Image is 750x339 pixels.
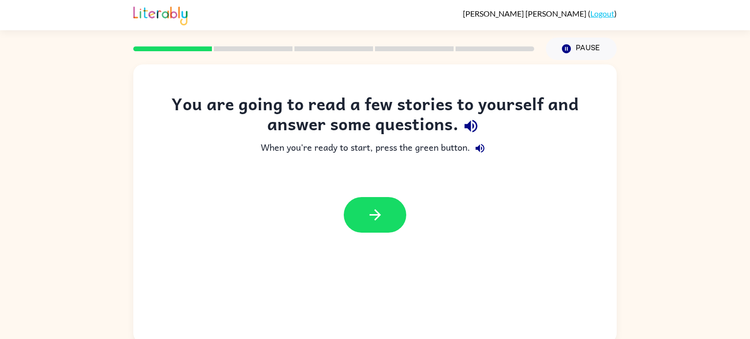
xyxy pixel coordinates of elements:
[153,139,597,158] div: When you're ready to start, press the green button.
[133,4,187,25] img: Literably
[546,38,617,60] button: Pause
[463,9,617,18] div: ( )
[590,9,614,18] a: Logout
[463,9,588,18] span: [PERSON_NAME] [PERSON_NAME]
[153,94,597,139] div: You are going to read a few stories to yourself and answer some questions.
